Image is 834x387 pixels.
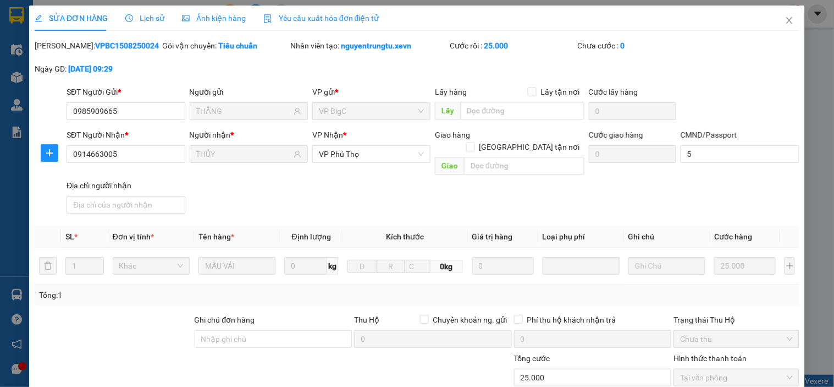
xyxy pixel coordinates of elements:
b: VPBC1508250024 [95,41,159,50]
div: Trạng thái Thu Hộ [673,314,799,326]
span: Đơn vị tính [113,232,154,241]
input: R [376,260,405,273]
input: Cước lấy hàng [589,102,677,120]
span: [GEOGRAPHIC_DATA] tận nơi [475,141,584,153]
input: 0 [472,257,534,275]
div: Gói vận chuyển: [163,40,288,52]
span: Lấy tận nơi [537,86,584,98]
input: Địa chỉ của người nhận [67,196,185,214]
div: Chưa cước : [578,40,703,52]
span: Giao [435,157,465,175]
label: Cước giao hàng [589,130,643,139]
span: user [294,107,301,115]
span: plus [41,149,58,157]
span: VP BigC [319,103,424,119]
button: delete [39,257,57,275]
span: SL [65,232,74,241]
span: Yêu cầu xuất hóa đơn điện tử [263,14,379,23]
span: VP Nhận [312,130,343,139]
span: VP Phú Thọ [319,146,424,162]
span: Tên hàng [198,232,234,241]
span: edit [35,14,42,22]
div: Người nhận [190,129,308,141]
span: 0kg [431,260,463,273]
span: Thu Hộ [354,315,379,324]
div: Cước rồi : [450,40,576,52]
button: Close [774,6,805,36]
label: Ghi chú đơn hàng [195,315,255,324]
span: Khác [119,258,183,274]
b: 25.000 [484,41,509,50]
span: Giá trị hàng [472,232,513,241]
span: Chưa thu [680,331,792,347]
span: Phí thu hộ khách nhận trả [523,314,621,326]
input: Ghi Chú [628,257,705,275]
span: Định lượng [292,232,331,241]
div: VP gửi [312,86,430,98]
img: icon [263,14,272,23]
input: Tên người nhận [196,148,291,160]
div: Người gửi [190,86,308,98]
input: Tên người gửi [196,105,291,117]
input: 0 [715,257,776,275]
span: clock-circle [125,14,133,22]
div: Ngày GD: [35,63,160,75]
input: Dọc đường [465,157,584,175]
div: [PERSON_NAME]: [35,40,160,52]
input: Ghi chú đơn hàng [195,330,352,348]
input: Cước giao hàng [589,145,677,163]
div: SĐT Người Nhận [67,129,185,141]
b: nguyentrungtu.xevn [341,41,411,50]
th: Ghi chú [624,226,710,248]
span: user [294,150,301,158]
span: Tại văn phòng [680,369,792,386]
input: Dọc đường [461,102,584,119]
span: Lấy [435,102,461,119]
label: Hình thức thanh toán [673,354,747,363]
div: Địa chỉ người nhận [67,179,185,192]
b: 0 [621,41,625,50]
div: Nhân viên tạo: [290,40,448,52]
b: [DATE] 09:29 [68,64,113,73]
button: plus [41,144,58,162]
th: Loại phụ phí [538,226,624,248]
span: close [785,16,794,25]
input: D [347,260,377,273]
span: Giao hàng [435,130,471,139]
span: Kích thước [386,232,424,241]
span: Ảnh kiện hàng [182,14,246,23]
span: Chuyển khoản ng. gửi [429,314,512,326]
div: SĐT Người Gửi [67,86,185,98]
span: kg [327,257,338,275]
span: Lịch sử [125,14,164,23]
span: Cước hàng [715,232,753,241]
button: plus [785,257,794,275]
div: Tổng: 1 [39,289,323,301]
span: SỬA ĐƠN HÀNG [35,14,108,23]
input: C [405,260,431,273]
div: CMND/Passport [681,129,799,141]
label: Cước lấy hàng [589,88,638,96]
span: picture [182,14,190,22]
b: Tiêu chuẩn [219,41,258,50]
span: Lấy hàng [435,88,467,96]
input: VD: Bàn, Ghế [198,257,275,275]
span: Tổng cước [514,354,550,363]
